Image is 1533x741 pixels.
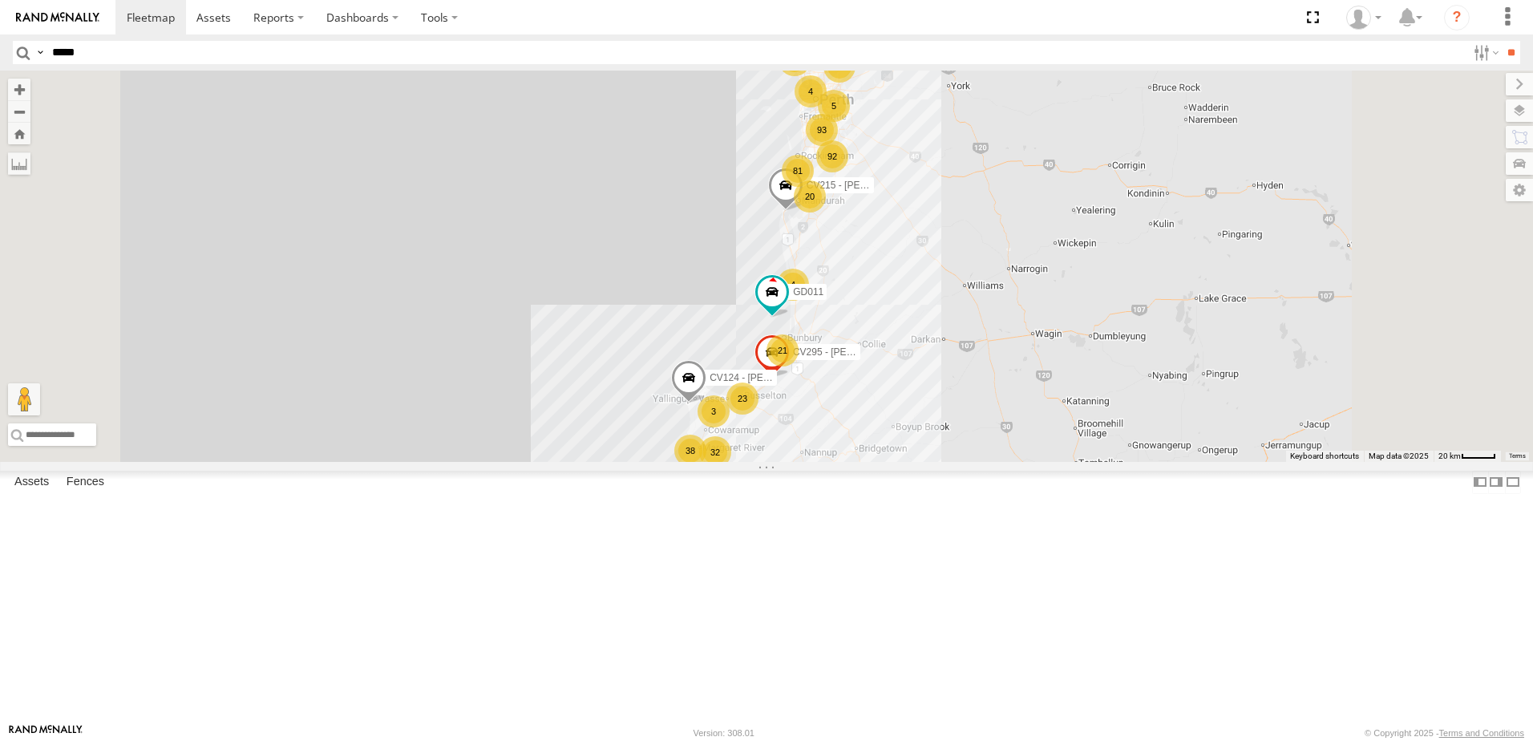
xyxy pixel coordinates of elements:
[6,471,57,493] label: Assets
[34,41,47,64] label: Search Query
[793,286,823,298] span: GD011
[1467,41,1502,64] label: Search Filter Options
[1506,179,1533,201] label: Map Settings
[726,383,758,415] div: 23
[699,436,731,468] div: 32
[694,728,754,738] div: Version: 308.01
[710,372,827,383] span: CV124 - [PERSON_NAME]
[818,90,850,122] div: 5
[1444,5,1470,30] i: ?
[1365,728,1524,738] div: © Copyright 2025 -
[793,347,910,358] span: CV295 - [PERSON_NAME]
[1439,728,1524,738] a: Terms and Conditions
[782,155,814,187] div: 81
[8,152,30,175] label: Measure
[698,395,730,427] div: 3
[795,75,827,107] div: 4
[806,114,838,146] div: 93
[9,725,83,741] a: Visit our Website
[59,471,112,493] label: Fences
[777,269,809,301] div: 4
[1509,453,1526,460] a: Terms (opens in new tab)
[8,123,30,144] button: Zoom Home
[1434,451,1501,462] button: Map Scale: 20 km per 40 pixels
[1290,451,1359,462] button: Keyboard shortcuts
[674,435,706,467] div: 38
[16,12,99,23] img: rand-logo.svg
[1488,471,1504,494] label: Dock Summary Table to the Right
[766,334,799,366] div: 21
[1505,471,1521,494] label: Hide Summary Table
[8,383,40,415] button: Drag Pegman onto the map to open Street View
[794,180,826,213] div: 20
[807,180,924,191] span: CV215 - [PERSON_NAME]
[1438,451,1461,460] span: 20 km
[816,140,848,172] div: 92
[8,100,30,123] button: Zoom out
[8,79,30,100] button: Zoom in
[1369,451,1429,460] span: Map data ©2025
[1341,6,1387,30] div: Tahni-lee Vizzari
[1472,471,1488,494] label: Dock Summary Table to the Left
